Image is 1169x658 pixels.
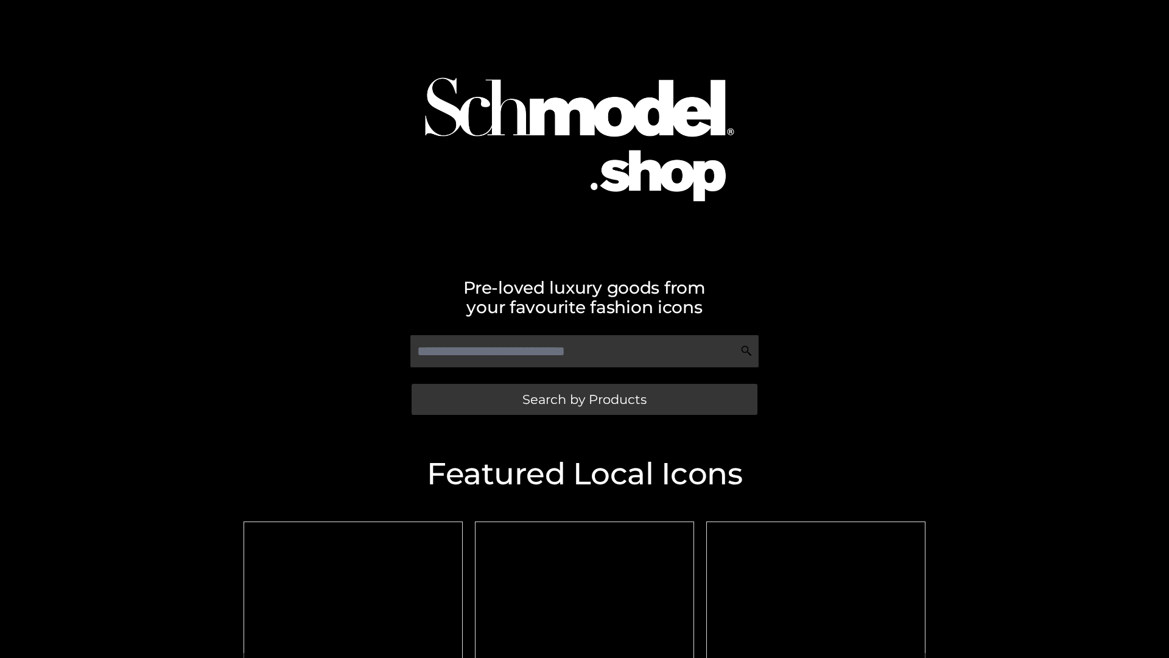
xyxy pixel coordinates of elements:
h2: Pre-loved luxury goods from your favourite fashion icons [237,278,932,317]
a: Search by Products [412,384,757,415]
h2: Featured Local Icons​ [237,459,932,489]
img: Search Icon [740,345,753,357]
span: Search by Products [522,393,647,406]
